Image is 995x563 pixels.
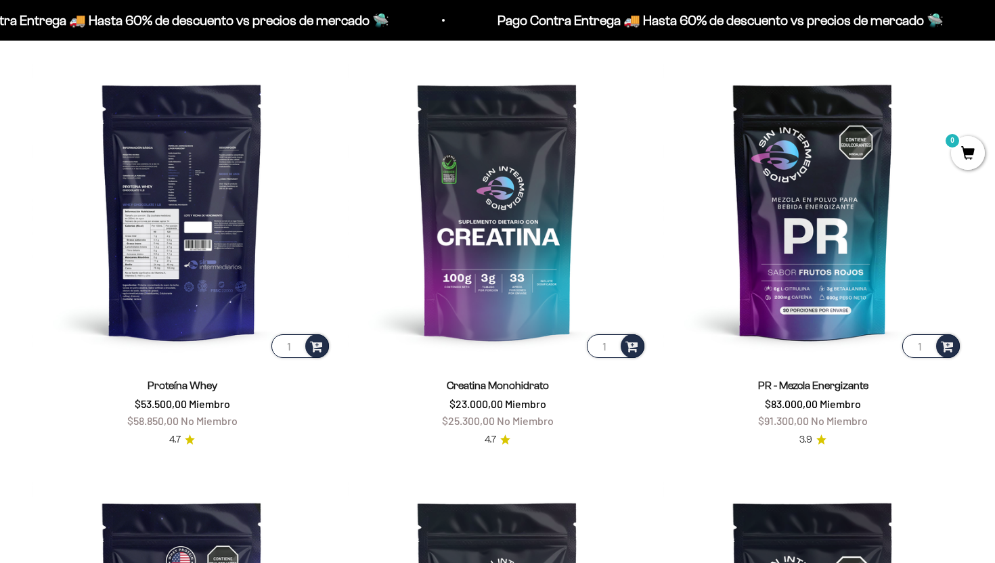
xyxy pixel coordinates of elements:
span: 4.7 [169,432,181,447]
p: Pago Contra Entrega 🚚 Hasta 60% de descuento vs precios de mercado 🛸 [493,9,939,31]
a: Proteína Whey [148,380,217,391]
span: $58.850,00 [127,414,179,427]
span: $25.300,00 [442,414,495,427]
span: $23.000,00 [449,397,503,410]
a: PR - Mezcla Energizante [758,380,868,391]
span: $91.300,00 [758,414,809,427]
span: No Miembro [811,414,868,427]
mark: 0 [944,133,960,149]
span: $53.500,00 [135,397,187,410]
span: No Miembro [181,414,238,427]
img: Proteína Whey [32,62,332,361]
a: 4.74.7 de 5.0 estrellas [485,432,510,447]
span: 4.7 [485,432,496,447]
span: No Miembro [497,414,554,427]
a: 4.74.7 de 5.0 estrellas [169,432,195,447]
a: 3.93.9 de 5.0 estrellas [799,432,826,447]
a: Creatina Monohidrato [447,380,549,391]
span: $83.000,00 [765,397,818,410]
span: Miembro [505,397,546,410]
a: 0 [951,147,985,162]
span: 3.9 [799,432,812,447]
span: Miembro [820,397,861,410]
span: Miembro [189,397,230,410]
